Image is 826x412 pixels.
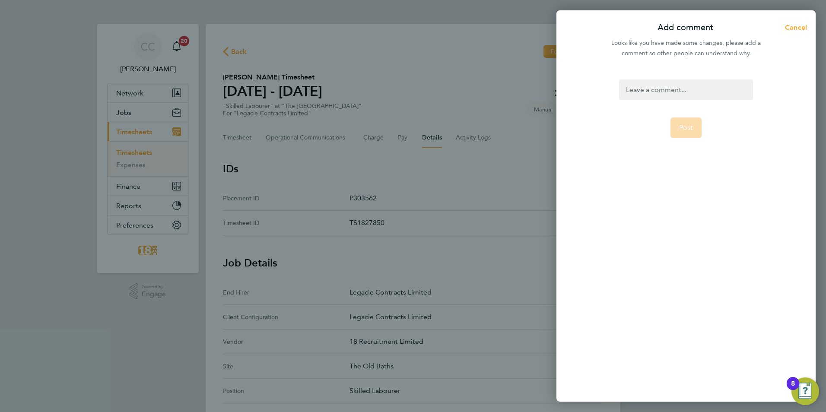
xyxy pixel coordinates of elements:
span: Cancel [782,23,807,32]
button: Cancel [771,19,816,36]
div: 8 [791,383,795,395]
p: Add comment [658,22,713,34]
div: Looks like you have made some changes, please add a comment so other people can understand why. [607,38,766,59]
button: Open Resource Center, 8 new notifications [791,377,819,405]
